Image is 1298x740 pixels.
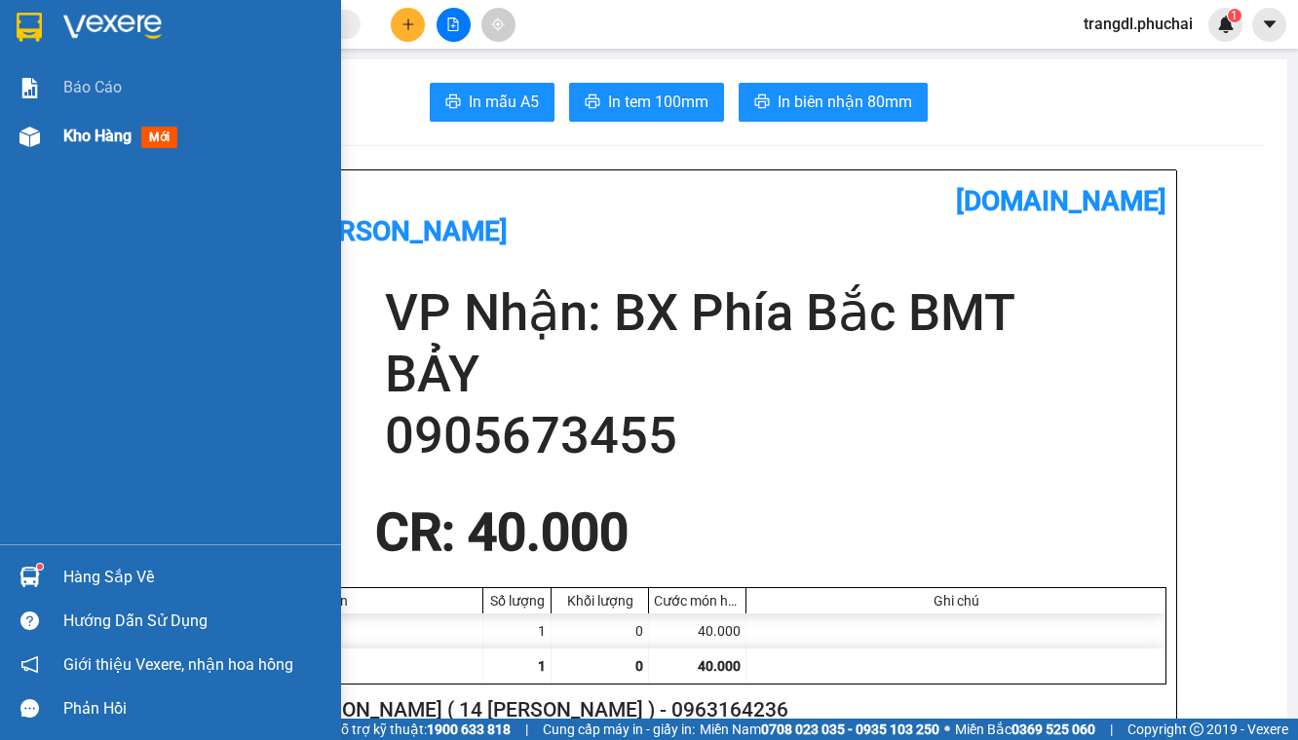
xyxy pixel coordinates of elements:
[538,658,546,674] span: 1
[63,127,132,145] span: Kho hàng
[228,87,385,114] div: 0905673455
[543,719,695,740] span: Cung cấp máy in - giấy in:
[1012,721,1095,737] strong: 0369 525 060
[754,93,770,112] span: printer
[401,18,415,31] span: plus
[761,721,939,737] strong: 0708 023 035 - 0935 103 250
[190,694,1159,726] h2: Người gửi: [PERSON_NAME] ( 14 [PERSON_NAME] ) - 0963164236
[491,18,505,31] span: aim
[1228,9,1241,22] sup: 1
[1068,12,1208,36] span: trangdl.phuchai
[1261,16,1279,33] span: caret-down
[956,185,1166,217] b: [DOMAIN_NAME]
[20,611,39,630] span: question-circle
[45,137,82,171] span: BX
[385,344,1166,405] h2: BẢY
[228,63,385,87] div: BẢY
[17,110,214,137] div: 0963164236
[17,63,214,110] div: [PERSON_NAME] ( 14 [PERSON_NAME] )
[525,719,528,740] span: |
[552,613,649,648] div: 0
[63,694,326,723] div: Phản hồi
[63,652,293,677] span: Giới thiệu Vexere, nhận hoa hồng
[63,607,326,636] div: Hướng dẫn sử dụng
[481,8,515,42] button: aim
[739,83,928,122] button: printerIn biên nhận 80mm
[778,90,912,114] span: In biên nhận 80mm
[385,282,1166,344] h2: VP Nhận: BX Phía Bắc BMT
[955,719,1095,740] span: Miền Bắc
[446,18,460,31] span: file-add
[228,18,275,39] span: Nhận:
[608,90,708,114] span: In tem 100mm
[1217,16,1235,33] img: icon-new-feature
[1231,9,1238,22] span: 1
[17,18,47,39] span: Gửi:
[17,17,214,63] div: VP [GEOGRAPHIC_DATA]
[17,13,42,42] img: logo-vxr
[427,721,511,737] strong: 1900 633 818
[1110,719,1113,740] span: |
[488,593,546,609] div: Số lượng
[297,215,508,247] b: [PERSON_NAME]
[1252,8,1286,42] button: caret-down
[20,699,39,718] span: message
[20,655,39,674] span: notification
[698,658,741,674] span: 40.000
[375,502,629,563] span: CR : 40.000
[37,564,43,570] sup: 1
[445,93,461,112] span: printer
[1190,722,1203,736] span: copyright
[63,75,122,99] span: Báo cáo
[469,90,539,114] span: In mẫu A5
[700,719,939,740] span: Miền Nam
[63,563,326,592] div: Hàng sắp về
[585,93,600,112] span: printer
[19,127,40,147] img: warehouse-icon
[430,83,554,122] button: printerIn mẫu A5
[19,567,40,587] img: warehouse-icon
[944,725,950,733] span: ⚪️
[654,593,741,609] div: Cước món hàng
[437,8,471,42] button: file-add
[556,593,643,609] div: Khối lượng
[19,78,40,98] img: solution-icon
[391,8,425,42] button: plus
[751,593,1161,609] div: Ghi chú
[385,405,1166,466] h2: 0905673455
[483,613,552,648] div: 1
[331,719,511,740] span: Hỗ trợ kỹ thuật:
[649,613,746,648] div: 40.000
[635,658,643,674] span: 0
[228,17,385,63] div: BX Phía Bắc BMT
[141,127,177,148] span: mới
[569,83,724,122] button: printerIn tem 100mm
